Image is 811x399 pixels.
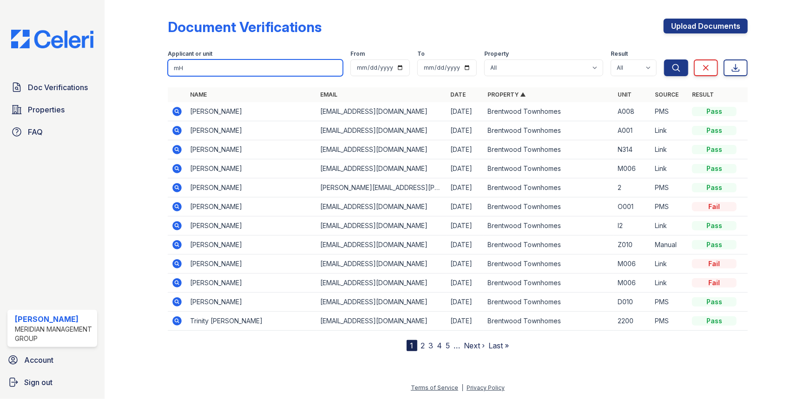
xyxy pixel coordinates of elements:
[316,255,447,274] td: [EMAIL_ADDRESS][DOMAIN_NAME]
[484,197,614,216] td: Brentwood Townhomes
[651,274,688,293] td: Link
[186,312,316,331] td: Trinity [PERSON_NAME]
[316,102,447,121] td: [EMAIL_ADDRESS][DOMAIN_NAME]
[692,107,737,116] div: Pass
[447,312,484,331] td: [DATE]
[651,255,688,274] td: Link
[484,293,614,312] td: Brentwood Townhomes
[651,197,688,216] td: PMS
[484,159,614,178] td: Brentwood Townhomes
[417,50,425,58] label: To
[4,373,101,392] a: Sign out
[447,102,484,121] td: [DATE]
[7,100,97,119] a: Properties
[651,235,688,255] td: Manual
[614,159,651,178] td: M006
[168,19,322,35] div: Document Verifications
[407,340,417,351] div: 1
[614,102,651,121] td: A008
[614,216,651,235] td: I2
[692,240,737,249] div: Pass
[614,140,651,159] td: N314
[186,102,316,121] td: [PERSON_NAME]
[462,384,463,391] div: |
[24,377,53,388] span: Sign out
[467,384,505,391] a: Privacy Policy
[7,123,97,141] a: FAQ
[316,159,447,178] td: [EMAIL_ADDRESS][DOMAIN_NAME]
[320,91,337,98] a: Email
[651,159,688,178] td: Link
[316,274,447,293] td: [EMAIL_ADDRESS][DOMAIN_NAME]
[614,197,651,216] td: O001
[168,50,212,58] label: Applicant or unit
[692,316,737,326] div: Pass
[28,104,65,115] span: Properties
[316,235,447,255] td: [EMAIL_ADDRESS][DOMAIN_NAME]
[447,121,484,140] td: [DATE]
[614,235,651,255] td: Z010
[350,50,365,58] label: From
[692,91,714,98] a: Result
[489,341,509,350] a: Last »
[614,293,651,312] td: D010
[186,255,316,274] td: [PERSON_NAME]
[316,216,447,235] td: [EMAIL_ADDRESS][DOMAIN_NAME]
[484,235,614,255] td: Brentwood Townhomes
[651,102,688,121] td: PMS
[186,178,316,197] td: [PERSON_NAME]
[316,140,447,159] td: [EMAIL_ADDRESS][DOMAIN_NAME]
[316,121,447,140] td: [EMAIL_ADDRESS][DOMAIN_NAME]
[186,121,316,140] td: [PERSON_NAME]
[429,341,434,350] a: 3
[614,178,651,197] td: 2
[168,59,343,76] input: Search by name, email, or unit number
[316,178,447,197] td: [PERSON_NAME][EMAIL_ADDRESS][PERSON_NAME][DOMAIN_NAME]
[484,178,614,197] td: Brentwood Townhomes
[692,259,737,268] div: Fail
[692,278,737,288] div: Fail
[186,159,316,178] td: [PERSON_NAME]
[664,19,748,33] a: Upload Documents
[484,102,614,121] td: Brentwood Townhomes
[447,140,484,159] td: [DATE]
[614,255,651,274] td: M006
[447,216,484,235] td: [DATE]
[614,121,651,140] td: A001
[484,216,614,235] td: Brentwood Townhomes
[447,274,484,293] td: [DATE]
[454,340,461,351] span: …
[186,235,316,255] td: [PERSON_NAME]
[611,50,628,58] label: Result
[28,82,88,93] span: Doc Verifications
[24,354,53,366] span: Account
[655,91,679,98] a: Source
[447,235,484,255] td: [DATE]
[4,351,101,369] a: Account
[692,145,737,154] div: Pass
[15,325,93,343] div: Meridian Management Group
[484,255,614,274] td: Brentwood Townhomes
[447,178,484,197] td: [DATE]
[7,78,97,97] a: Doc Verifications
[488,91,526,98] a: Property ▲
[484,121,614,140] td: Brentwood Townhomes
[186,274,316,293] td: [PERSON_NAME]
[484,50,509,58] label: Property
[692,297,737,307] div: Pass
[186,140,316,159] td: [PERSON_NAME]
[421,341,425,350] a: 2
[316,293,447,312] td: [EMAIL_ADDRESS][DOMAIN_NAME]
[651,178,688,197] td: PMS
[484,312,614,331] td: Brentwood Townhomes
[186,197,316,216] td: [PERSON_NAME]
[15,314,93,325] div: [PERSON_NAME]
[651,312,688,331] td: PMS
[651,216,688,235] td: Link
[447,159,484,178] td: [DATE]
[614,274,651,293] td: M006
[692,202,737,211] div: Fail
[447,293,484,312] td: [DATE]
[450,91,466,98] a: Date
[692,126,737,135] div: Pass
